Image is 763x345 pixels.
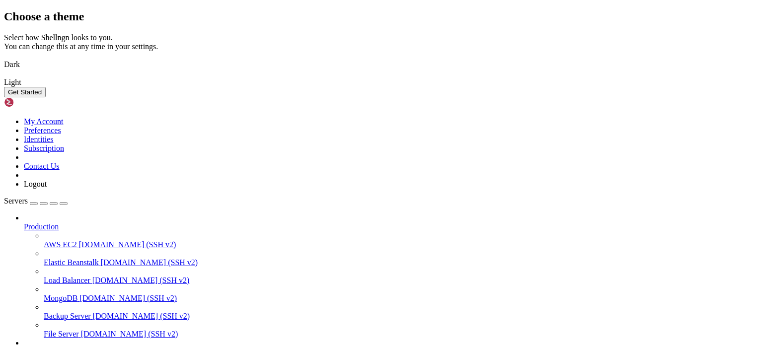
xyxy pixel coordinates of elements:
[44,285,759,303] li: MongoDB [DOMAIN_NAME] (SSH v2)
[44,267,759,285] li: Load Balancer [DOMAIN_NAME] (SSH v2)
[44,231,759,249] li: AWS EC2 [DOMAIN_NAME] (SSH v2)
[24,162,60,170] a: Contact Us
[92,276,190,284] span: [DOMAIN_NAME] (SSH v2)
[44,276,90,284] span: Load Balancer
[44,294,759,303] a: MongoDB [DOMAIN_NAME] (SSH v2)
[24,213,759,339] li: Production
[24,144,64,152] a: Subscription
[24,222,759,231] a: Production
[24,180,47,188] a: Logout
[4,197,68,205] a: Servers
[79,240,176,249] span: [DOMAIN_NAME] (SSH v2)
[44,240,759,249] a: AWS EC2 [DOMAIN_NAME] (SSH v2)
[24,126,61,135] a: Preferences
[44,312,91,320] span: Backup Server
[81,330,178,338] span: [DOMAIN_NAME] (SSH v2)
[44,330,759,339] a: File Server [DOMAIN_NAME] (SSH v2)
[4,78,759,87] div: Light
[44,258,99,267] span: Elastic Beanstalk
[4,97,61,107] img: Shellngn
[4,33,759,51] div: Select how Shellngn looks to you. You can change this at any time in your settings.
[44,312,759,321] a: Backup Server [DOMAIN_NAME] (SSH v2)
[44,258,759,267] a: Elastic Beanstalk [DOMAIN_NAME] (SSH v2)
[79,294,177,302] span: [DOMAIN_NAME] (SSH v2)
[101,258,198,267] span: [DOMAIN_NAME] (SSH v2)
[44,249,759,267] li: Elastic Beanstalk [DOMAIN_NAME] (SSH v2)
[4,60,759,69] div: Dark
[24,117,64,126] a: My Account
[44,240,77,249] span: AWS EC2
[44,276,759,285] a: Load Balancer [DOMAIN_NAME] (SSH v2)
[4,87,46,97] button: Get Started
[24,135,54,143] a: Identities
[44,303,759,321] li: Backup Server [DOMAIN_NAME] (SSH v2)
[4,197,28,205] span: Servers
[4,10,759,23] h2: Choose a theme
[44,294,77,302] span: MongoDB
[93,312,190,320] span: [DOMAIN_NAME] (SSH v2)
[44,330,79,338] span: File Server
[44,321,759,339] li: File Server [DOMAIN_NAME] (SSH v2)
[24,222,59,231] span: Production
